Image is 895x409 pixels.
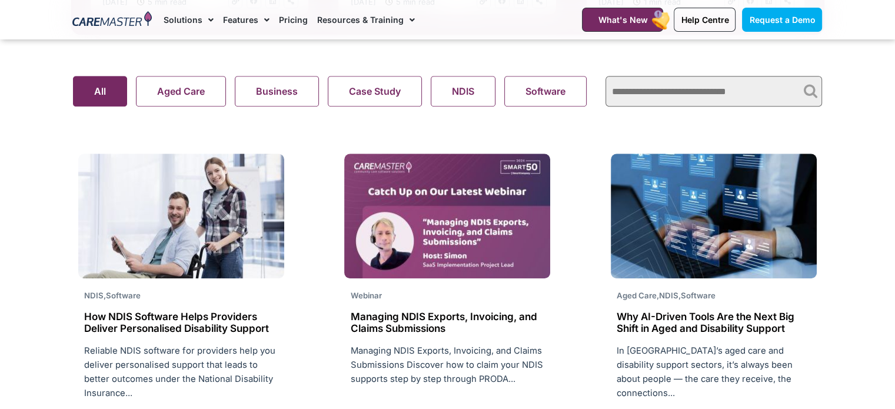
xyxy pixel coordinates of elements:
img: smiley-man-woman-posing [78,154,284,278]
span: Aged Care [617,291,657,300]
p: Reliable NDIS software for providers help you deliver personalised support that leads to better o... [84,344,278,400]
button: Case Study [328,76,422,107]
img: CareMaster Logo [72,11,152,29]
h2: Managing NDIS Exports, Invoicing, and Claims Submissions [350,311,544,335]
span: Help Centre [681,15,728,25]
button: Business [235,76,319,107]
h2: How NDIS Software Helps Providers Deliver Personalised Disability Support [84,311,278,335]
img: ai-roster-blog [611,154,817,278]
p: In [GEOGRAPHIC_DATA]’s aged care and disability support sectors, it’s always been about people — ... [617,344,811,400]
button: NDIS [431,76,495,107]
span: Request a Demo [749,15,815,25]
span: , [84,291,141,300]
span: NDIS [659,291,678,300]
a: Request a Demo [742,8,822,32]
span: Software [106,291,141,300]
h2: Why AI-Driven Tools Are the Next Big Shift in Aged and Disability Support [617,311,811,335]
span: Webinar [350,291,381,300]
button: All [73,76,127,107]
p: Managing NDIS Exports, Invoicing, and Claims Submissions Discover how to claim your NDIS supports... [350,344,544,386]
span: What's New [598,15,647,25]
span: NDIS [84,291,104,300]
button: Aged Care [136,76,226,107]
span: Software [681,291,716,300]
img: Missed Webinar-18Jun2025_Website Thumb [344,154,550,278]
a: What's New [582,8,663,32]
button: Software [504,76,587,107]
span: , , [617,291,716,300]
a: Help Centre [674,8,736,32]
